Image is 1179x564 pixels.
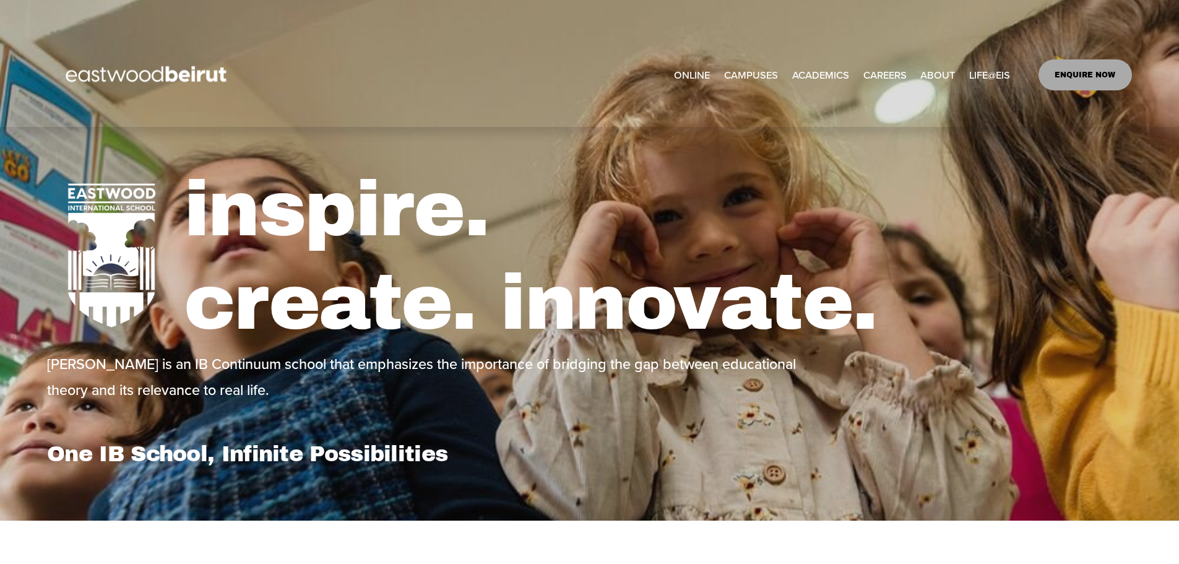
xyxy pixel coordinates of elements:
h1: inspire. create. innovate. [184,163,1132,350]
a: ENQUIRE NOW [1039,59,1132,90]
span: LIFE@EIS [969,66,1010,85]
h1: One IB School, Infinite Possibilities [47,441,586,467]
span: ACADEMICS [792,66,849,85]
span: CAMPUSES [724,66,778,85]
a: folder dropdown [792,65,849,85]
a: folder dropdown [969,65,1010,85]
img: EastwoodIS Global Site [47,43,249,106]
p: [PERSON_NAME] is an IB Continuum school that emphasizes the importance of bridging the gap betwee... [47,351,813,403]
a: folder dropdown [724,65,778,85]
a: folder dropdown [920,65,955,85]
span: ABOUT [920,66,955,85]
a: CAREERS [863,65,907,85]
a: ONLINE [674,65,710,85]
